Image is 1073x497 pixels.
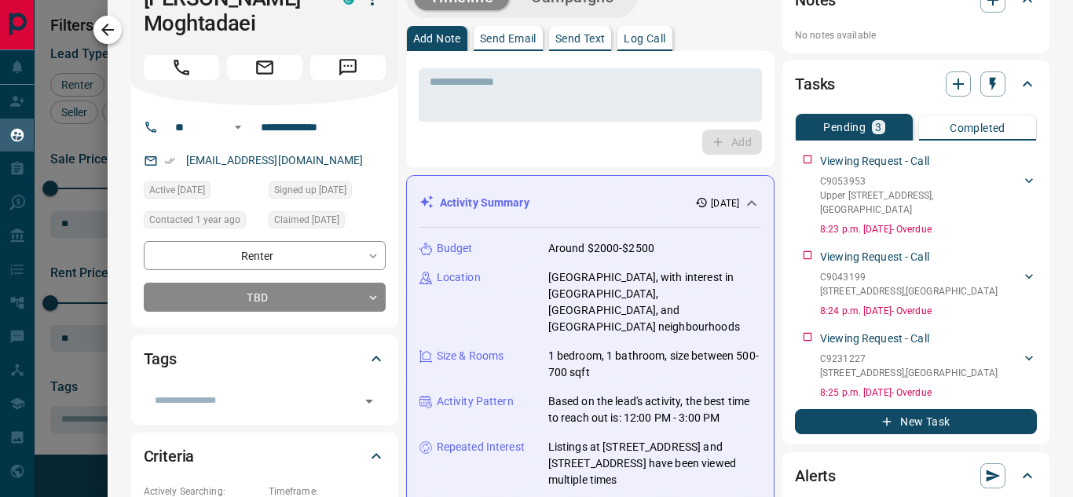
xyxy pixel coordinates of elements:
[358,390,380,412] button: Open
[274,182,346,198] span: Signed up [DATE]
[437,393,514,410] p: Activity Pattern
[274,212,339,228] span: Claimed [DATE]
[419,188,761,217] div: Activity Summary[DATE]
[820,153,929,170] p: Viewing Request - Call
[144,340,386,378] div: Tags
[795,457,1037,495] div: Alerts
[820,352,998,366] p: C9231227
[950,122,1005,133] p: Completed
[548,240,654,257] p: Around $2000-$2500
[875,122,881,133] p: 3
[820,284,998,298] p: [STREET_ADDRESS] , [GEOGRAPHIC_DATA]
[480,33,536,44] p: Send Email
[437,269,481,286] p: Location
[820,304,1037,318] p: 8:24 p.m. [DATE] - Overdue
[149,182,205,198] span: Active [DATE]
[795,28,1037,42] p: No notes available
[820,366,998,380] p: [STREET_ADDRESS] , [GEOGRAPHIC_DATA]
[624,33,665,44] p: Log Call
[795,409,1037,434] button: New Task
[795,463,836,488] h2: Alerts
[820,270,998,284] p: C9043199
[820,386,1037,400] p: 8:25 p.m. [DATE] - Overdue
[548,393,761,426] p: Based on the lead's activity, the best time to reach out is: 12:00 PM - 3:00 PM
[548,269,761,335] p: [GEOGRAPHIC_DATA], with interest in [GEOGRAPHIC_DATA], [GEOGRAPHIC_DATA], and [GEOGRAPHIC_DATA] n...
[823,122,866,133] p: Pending
[437,439,525,455] p: Repeated Interest
[820,331,929,347] p: Viewing Request - Call
[149,212,240,228] span: Contacted 1 year ago
[144,241,386,270] div: Renter
[144,181,261,203] div: Wed Jul 02 2025
[269,181,386,203] div: Mon Mar 25 2024
[820,267,1037,301] div: C9043199[STREET_ADDRESS],[GEOGRAPHIC_DATA]
[820,188,1021,217] p: Upper [STREET_ADDRESS] , [GEOGRAPHIC_DATA]
[820,171,1037,220] div: C9053953Upper [STREET_ADDRESS],[GEOGRAPHIC_DATA]
[548,439,761,488] p: Listings at [STREET_ADDRESS] and [STREET_ADDRESS] have been viewed multiple times
[144,437,386,475] div: Criteria
[820,349,1037,383] div: C9231227[STREET_ADDRESS],[GEOGRAPHIC_DATA]
[144,55,219,80] span: Call
[164,155,175,166] svg: Email Verified
[820,174,1021,188] p: C9053953
[437,348,504,364] p: Size & Rooms
[269,211,386,233] div: Mon Mar 25 2024
[186,154,364,166] a: [EMAIL_ADDRESS][DOMAIN_NAME]
[795,71,835,97] h2: Tasks
[413,33,461,44] p: Add Note
[711,196,739,210] p: [DATE]
[144,211,261,233] div: Fri Jul 26 2024
[227,55,302,80] span: Email
[144,346,177,371] h2: Tags
[440,195,529,211] p: Activity Summary
[310,55,386,80] span: Message
[820,249,929,265] p: Viewing Request - Call
[437,240,473,257] p: Budget
[548,348,761,381] p: 1 bedroom, 1 bathroom, size between 500-700 sqft
[144,444,195,469] h2: Criteria
[144,283,386,312] div: TBD
[795,65,1037,103] div: Tasks
[229,118,247,137] button: Open
[820,222,1037,236] p: 8:23 p.m. [DATE] - Overdue
[555,33,606,44] p: Send Text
